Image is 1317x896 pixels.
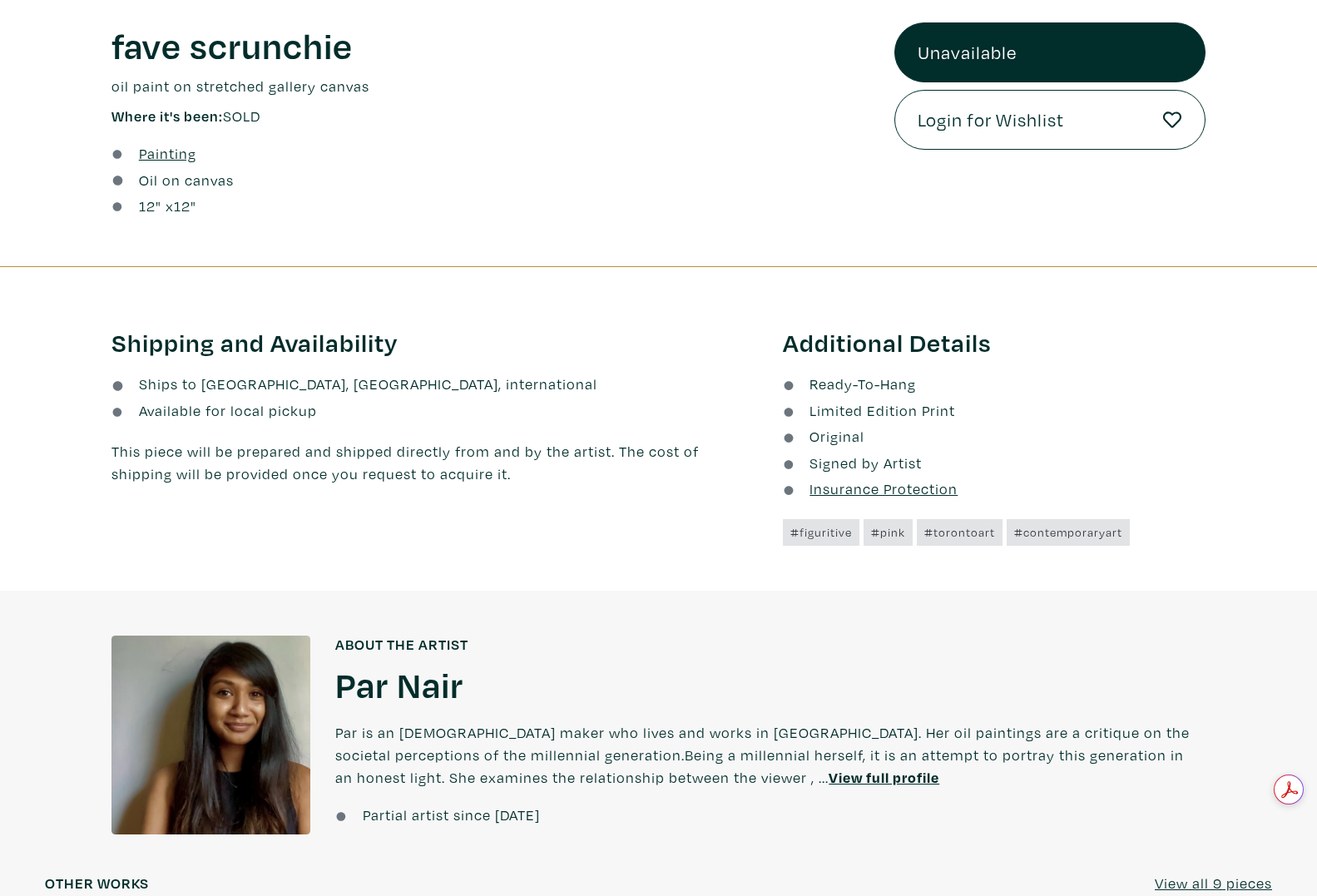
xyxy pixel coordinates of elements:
li: Available for local pickup [111,399,758,422]
li: Original [783,425,1206,448]
a: View full profile [829,768,939,787]
a: #torontoart [917,519,1003,546]
a: Painting [139,142,196,165]
h6: About the artist [335,636,1205,654]
h3: Shipping and Availability [111,327,758,359]
u: Painting [139,144,196,163]
li: Ships to [GEOGRAPHIC_DATA], [GEOGRAPHIC_DATA], international [111,373,758,395]
span: Where it's been: [111,106,223,126]
a: #figuritive [783,519,859,546]
u: View all 9 pieces [1155,874,1272,893]
a: Oil on canvas [139,169,234,191]
div: " x " [139,195,196,217]
a: View all 9 pieces [1155,872,1272,894]
a: Insurance Protection [783,479,958,498]
a: #contemporaryart [1007,519,1130,546]
p: This piece will be prepared and shipped directly from and by the artist. The cost of shipping wil... [111,440,758,485]
a: #pink [864,519,913,546]
h3: Additional Details [783,327,1206,359]
p: oil paint on stretched gallery canvas [111,75,869,97]
li: Limited Edition Print [783,399,1206,422]
li: Ready-To-Hang [783,373,1206,395]
li: Signed by Artist [783,452,1206,474]
h1: fave scrunchie [111,22,869,67]
span: 12 [174,196,191,215]
span: Partial artist since [DATE] [363,805,540,824]
h6: Other works [45,874,149,893]
a: Login for Wishlist [894,90,1205,150]
u: Insurance Protection [810,479,958,498]
p: SOLD [111,105,869,127]
a: Unavailable [894,22,1205,82]
span: Login for Wishlist [918,106,1064,134]
a: Par Nair [335,661,463,706]
span: 12 [139,196,156,215]
p: Par is an [DEMOGRAPHIC_DATA] maker who lives and works in [GEOGRAPHIC_DATA]. Her oil paintings ar... [335,706,1205,804]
